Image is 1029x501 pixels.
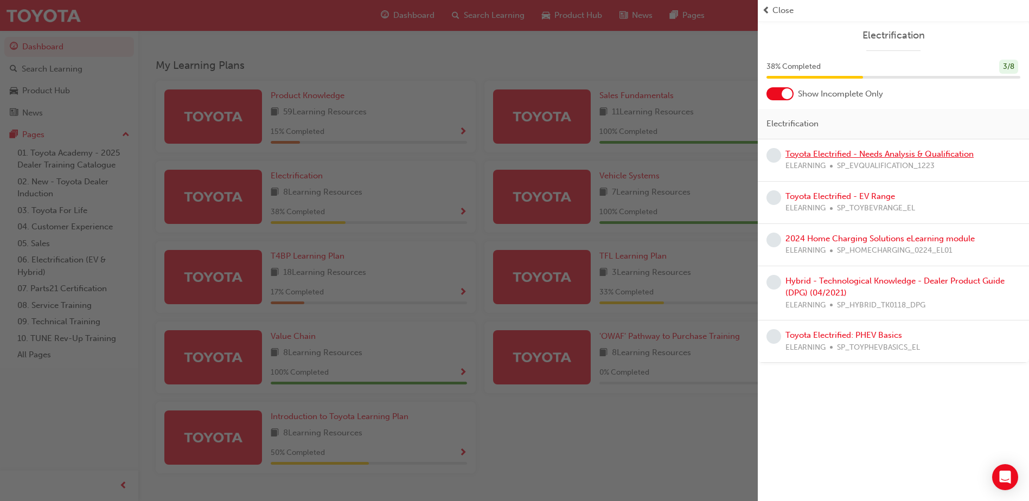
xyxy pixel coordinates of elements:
[762,4,770,17] span: prev-icon
[766,148,781,163] span: learningRecordVerb_NONE-icon
[766,329,781,344] span: learningRecordVerb_NONE-icon
[762,4,1025,17] button: prev-iconClose
[766,61,821,73] span: 38 % Completed
[785,342,826,354] span: ELEARNING
[798,88,883,100] span: Show Incomplete Only
[837,342,920,354] span: SP_TOYPHEVBASICS_EL
[785,234,975,243] a: 2024 Home Charging Solutions eLearning module
[999,60,1018,74] div: 3 / 8
[785,160,826,172] span: ELEARNING
[837,160,935,172] span: SP_EVQUALIFICATION_1223
[837,245,953,257] span: SP_HOMECHARGING_0224_EL01
[766,118,819,130] span: Electrification
[766,190,781,205] span: learningRecordVerb_NONE-icon
[837,202,915,215] span: SP_TOYBEVRANGE_EL
[785,330,902,340] a: Toyota Electrified: PHEV Basics
[766,29,1020,42] a: Electrification
[785,299,826,312] span: ELEARNING
[785,276,1005,298] a: Hybrid - Technological Knowledge - Dealer Product Guide (DPG) (04/2021)
[785,245,826,257] span: ELEARNING
[837,299,925,312] span: SP_HYBRID_TK0118_DPG
[992,464,1018,490] div: Open Intercom Messenger
[785,202,826,215] span: ELEARNING
[785,149,974,159] a: Toyota Electrified - Needs Analysis & Qualification
[785,191,895,201] a: Toyota Electrified - EV Range
[772,4,794,17] span: Close
[766,275,781,290] span: learningRecordVerb_NONE-icon
[766,233,781,247] span: learningRecordVerb_NONE-icon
